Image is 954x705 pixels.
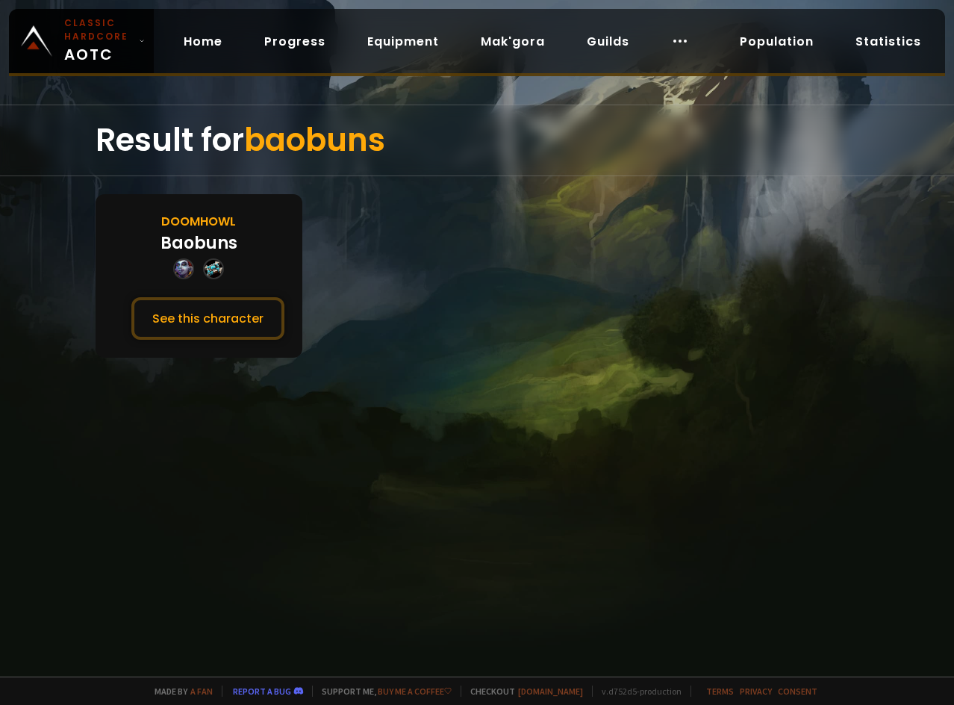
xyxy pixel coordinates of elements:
a: Home [172,26,234,57]
div: Doomhowl [161,212,236,231]
button: See this character [131,297,284,340]
a: Equipment [355,26,451,57]
a: Buy me a coffee [378,686,452,697]
span: Made by [146,686,213,697]
a: Terms [706,686,734,697]
a: Privacy [740,686,772,697]
a: Consent [778,686,817,697]
a: Mak'gora [469,26,557,57]
a: Population [728,26,826,57]
span: baobuns [244,118,385,162]
a: a fan [190,686,213,697]
span: AOTC [64,16,133,66]
a: Report a bug [233,686,291,697]
a: Statistics [844,26,933,57]
a: Progress [252,26,337,57]
a: Guilds [575,26,641,57]
a: [DOMAIN_NAME] [518,686,583,697]
div: Result for [96,105,858,176]
span: Checkout [461,686,583,697]
a: Classic HardcoreAOTC [9,9,154,73]
span: v. d752d5 - production [592,686,682,697]
small: Classic Hardcore [64,16,133,43]
div: Baobuns [160,231,237,255]
span: Support me, [312,686,452,697]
